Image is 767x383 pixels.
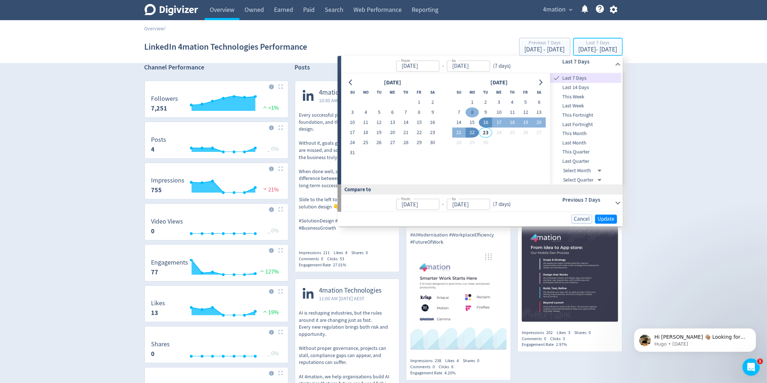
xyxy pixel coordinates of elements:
div: Engagement Rate [299,262,351,268]
span: 3 [568,330,570,335]
button: 2 [426,98,439,108]
span: Update [598,216,615,222]
button: 17 [346,128,359,138]
span: _ 0% [268,227,279,234]
div: ( 7 days ) [490,200,511,209]
dt: Video Views [151,217,183,226]
div: Likes [445,358,463,364]
svg: Video Views 0 [148,218,285,237]
button: 10 [346,118,359,128]
dt: Likes [151,299,165,307]
img: Placeholder [278,371,283,375]
span: 0 [589,330,591,335]
span: 4 [457,358,459,364]
button: 31 [346,148,359,158]
span: 1 [757,359,763,364]
div: Select Quarter [563,175,604,185]
button: 9 [479,108,492,118]
button: 1 [412,98,426,108]
button: 5 [519,98,532,108]
span: 4mation Technologies [319,89,382,97]
span: 0 [544,336,546,342]
button: 19 [519,118,532,128]
svg: Shares 0 [148,341,285,360]
button: Last 7 Days[DATE]- [DATE] [573,38,623,56]
span: 19% [261,309,279,316]
button: 23 [479,128,492,138]
div: [DATE] [488,78,510,87]
span: 11:00 AM [DATE] AEST [319,295,382,302]
button: 20 [533,118,546,128]
div: Last Month [550,138,621,148]
span: Last Quarter [550,157,621,165]
img: negative-performance.svg [261,186,269,191]
span: 4 [346,250,348,256]
svg: Engagements 77 [148,259,285,278]
img: Placeholder [278,289,283,294]
span: Cancel [574,216,590,222]
th: Monday [359,87,373,98]
img: https://media.cf.digivizer.com/images/linkedin-131998485-urn:li:share:7373554668234481664-6f9d2fa... [522,225,618,322]
span: Last Week [550,102,621,110]
button: 7 [452,108,466,118]
button: 13 [386,118,399,128]
h6: Previous 7 Days [562,196,612,204]
button: 24 [492,128,506,138]
button: 11 [506,108,519,118]
dt: Followers [151,95,178,103]
a: 4mation Technologies10:30 AM [DATE] AESTEvery successful project starts with a strong foundation,... [295,81,400,244]
button: 27 [386,138,399,148]
div: Compare to [338,185,623,194]
th: Friday [412,87,426,98]
button: Go to previous month [346,77,356,87]
div: Shares [463,358,483,364]
div: - [439,62,447,70]
th: Saturday [533,87,546,98]
button: 14 [452,118,466,128]
span: 0 [321,256,324,262]
button: 29 [466,138,479,148]
button: 24 [346,138,359,148]
button: Previous 7 Days[DATE] - [DATE] [519,38,570,56]
strong: 77 [151,268,159,276]
button: 25 [506,128,519,138]
button: 18 [359,128,373,138]
th: Friday [519,87,532,98]
img: Placeholder [278,248,283,253]
svg: Posts 4 [148,136,285,156]
span: expand_more [568,6,574,13]
button: 15 [412,118,426,128]
h6: Last 7 Days [562,57,612,66]
div: Last Week [550,102,621,111]
th: Sunday [452,87,466,98]
th: Thursday [506,87,519,98]
div: This Fortnight [550,111,621,120]
span: This Week [550,93,621,101]
button: 18 [506,118,519,128]
div: Clicks [439,364,457,370]
h2: Channel Performance [145,63,288,72]
span: 53 [340,256,344,262]
a: 4mation Technologies11:15 AM [DATE] AESTFrom concept to App Store, building a great mobile app ta... [518,81,622,324]
div: Engagement Rate [410,370,460,376]
div: Comments [522,336,550,342]
button: 3 [346,108,359,118]
button: 15 [466,118,479,128]
div: Engagement Rate [522,342,571,348]
div: Clicks [550,336,569,342]
div: Last 7 Days [579,40,617,46]
span: / [164,25,166,32]
th: Saturday [426,87,439,98]
strong: 13 [151,308,159,317]
span: Last Fortnight [550,121,621,129]
button: 12 [373,118,386,128]
button: 27 [533,128,546,138]
div: Impressions [299,250,334,256]
div: Likes [334,250,352,256]
div: ( 7 days ) [490,62,513,70]
dt: Shares [151,340,170,348]
h1: LinkedIn 4mation Technologies Performance [145,35,307,58]
button: 26 [373,138,386,148]
svg: Followers 7,251 [148,95,285,114]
